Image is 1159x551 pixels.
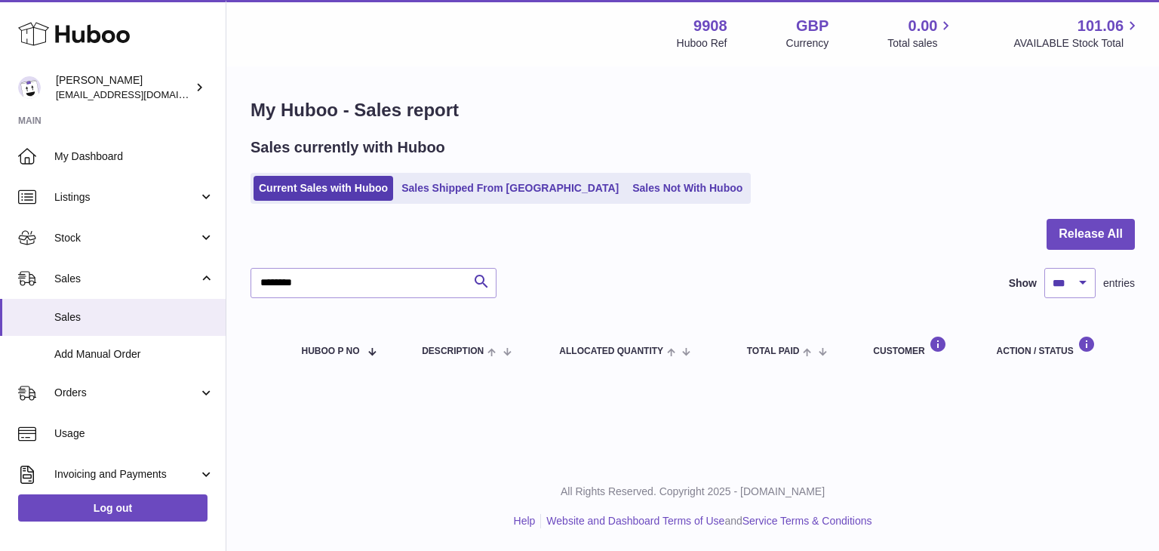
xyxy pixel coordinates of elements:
label: Show [1009,276,1037,291]
li: and [541,514,872,528]
div: Action / Status [997,336,1120,356]
span: 0.00 [908,16,938,36]
span: My Dashboard [54,149,214,164]
button: Release All [1047,219,1135,250]
div: Customer [873,336,966,356]
span: Total sales [887,36,955,51]
span: entries [1103,276,1135,291]
h1: My Huboo - Sales report [251,98,1135,122]
img: tbcollectables@hotmail.co.uk [18,76,41,99]
span: Sales [54,272,198,286]
span: Total paid [747,346,800,356]
strong: GBP [796,16,829,36]
span: Add Manual Order [54,347,214,362]
a: Current Sales with Huboo [254,176,393,201]
span: Usage [54,426,214,441]
span: Orders [54,386,198,400]
div: Huboo Ref [677,36,727,51]
span: [EMAIL_ADDRESS][DOMAIN_NAME] [56,88,222,100]
span: ALLOCATED Quantity [559,346,663,356]
a: Service Terms & Conditions [742,515,872,527]
div: [PERSON_NAME] [56,73,192,102]
p: All Rights Reserved. Copyright 2025 - [DOMAIN_NAME] [238,485,1147,499]
span: Huboo P no [302,346,360,356]
h2: Sales currently with Huboo [251,137,445,158]
span: Description [422,346,484,356]
a: Sales Not With Huboo [627,176,748,201]
a: Log out [18,494,208,522]
a: Help [514,515,536,527]
a: 0.00 Total sales [887,16,955,51]
div: Currency [786,36,829,51]
span: 101.06 [1078,16,1124,36]
a: 101.06 AVAILABLE Stock Total [1013,16,1141,51]
a: Sales Shipped From [GEOGRAPHIC_DATA] [396,176,624,201]
span: AVAILABLE Stock Total [1013,36,1141,51]
span: Listings [54,190,198,205]
a: Website and Dashboard Terms of Use [546,515,724,527]
span: Invoicing and Payments [54,467,198,482]
strong: 9908 [693,16,727,36]
span: Sales [54,310,214,325]
span: Stock [54,231,198,245]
